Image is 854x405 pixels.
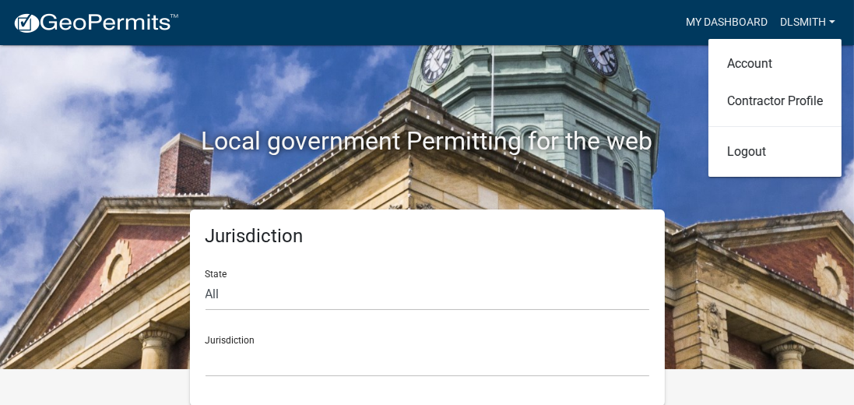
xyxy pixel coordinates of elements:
[708,83,842,120] a: Contractor Profile
[708,39,842,177] div: Dlsmith
[206,225,649,248] h5: Jurisdiction
[65,126,789,156] h2: Local government Permitting for the web
[680,8,774,37] a: My Dashboard
[708,45,842,83] a: Account
[708,133,842,171] a: Logout
[774,8,842,37] a: Dlsmith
